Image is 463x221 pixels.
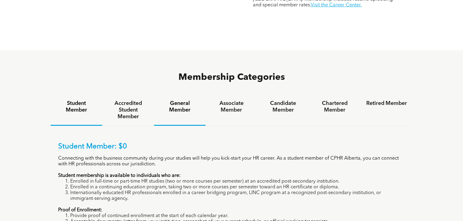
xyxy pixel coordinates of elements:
[58,173,181,178] strong: Student membership is available to individuals who are:
[56,100,97,113] h4: Student Member
[314,100,355,113] h4: Chartered Member
[159,100,200,113] h4: General Member
[58,142,405,151] p: Student Member: $0
[178,73,285,82] span: Membership Categories
[211,100,252,113] h4: Associate Member
[366,100,407,107] h4: Retired Member
[311,3,362,8] a: Visit the Career Center.
[58,156,405,167] p: Connecting with the business community during your studies will help you kick-start your HR caree...
[70,190,405,202] li: Internationally educated HR professionals enrolled in a career bridging program, LINC program at ...
[263,100,304,113] h4: Candidate Member
[70,184,405,190] li: Enrolled in a continuing education program, taking two or more courses per semester toward an HR ...
[58,208,102,213] strong: Proof of Enrollment:
[108,100,148,120] h4: Accredited Student Member
[70,213,405,219] li: Provide proof of continued enrollment at the start of each calendar year.
[70,179,405,184] li: Enrolled in full-time or part-time HR studies (two or more courses per semester) at an accredited...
